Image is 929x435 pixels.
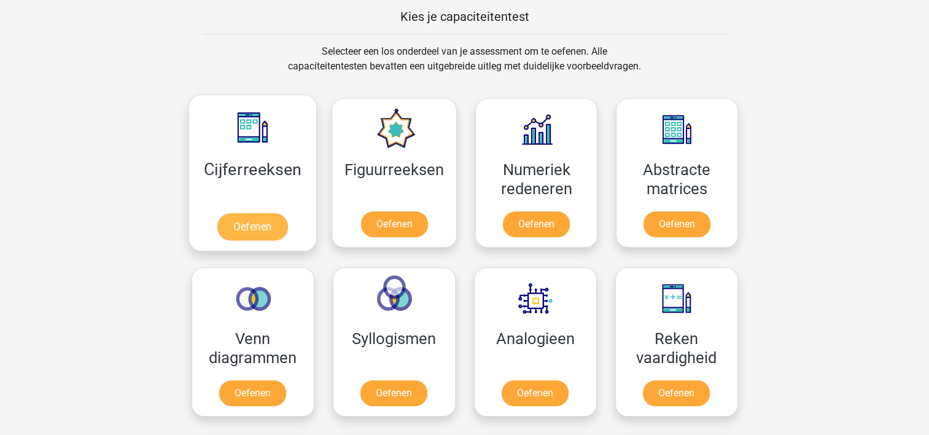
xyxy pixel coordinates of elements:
[276,44,653,88] div: Selecteer een los onderdeel van je assessment om te oefenen. Alle capaciteitentesten bevatten een...
[217,213,287,240] a: Oefenen
[361,211,428,237] a: Oefenen
[643,211,710,237] a: Oefenen
[360,380,427,406] a: Oefenen
[502,380,569,406] a: Oefenen
[219,380,286,406] a: Oefenen
[203,9,727,24] h5: Kies je capaciteitentest
[503,211,570,237] a: Oefenen
[643,380,710,406] a: Oefenen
